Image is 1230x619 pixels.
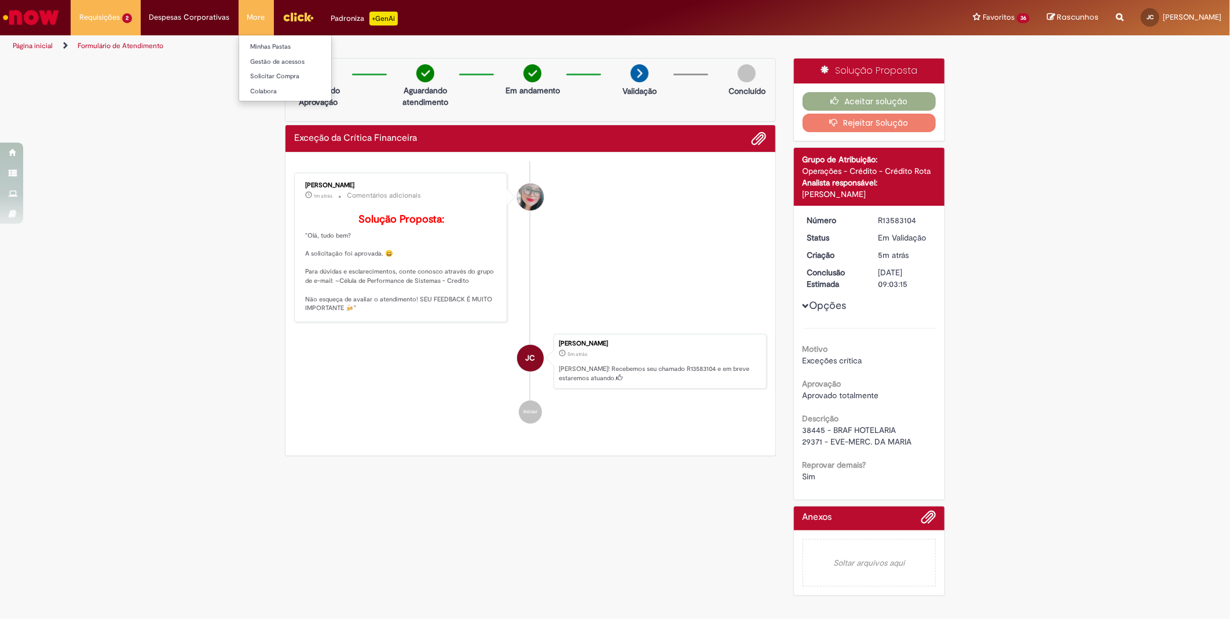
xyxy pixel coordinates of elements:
p: Aguardando atendimento [397,85,453,108]
b: Reprovar demais? [803,460,866,470]
div: Juan Gabriel Franca Canon [517,345,544,372]
small: Comentários adicionais [347,191,421,201]
dt: Criação [799,249,870,261]
div: Em Validação [878,232,932,243]
span: 5m atrás [568,351,587,358]
ul: More [239,35,332,101]
div: Franciele Fernanda Melo dos Santos [517,184,544,210]
button: Aceitar solução [803,92,936,111]
span: 2 [122,13,132,23]
ul: Histórico de tíquete [294,161,767,436]
b: Aprovação [803,378,841,389]
span: Rascunhos [1057,12,1099,23]
h2: Anexos [803,512,832,523]
em: Soltar arquivos aqui [803,539,936,587]
button: Adicionar anexos [752,131,767,146]
time: 30/09/2025 17:07:14 [314,192,332,199]
a: Minhas Pastas [239,41,367,53]
div: [PERSON_NAME] [803,188,936,200]
ul: Trilhas de página [9,35,811,57]
span: Requisições [79,12,120,23]
span: 5m atrás [878,250,909,260]
span: 1m atrás [314,192,332,199]
button: Adicionar anexos [921,509,936,530]
span: Sim [803,471,816,482]
p: Validação [623,85,657,97]
h2: Exceção da Crítica Financeira Histórico de tíquete [294,133,417,144]
div: R13583104 [878,214,932,226]
span: [PERSON_NAME] [1163,12,1221,22]
img: arrow-next.png [631,64,649,82]
a: Página inicial [13,41,53,50]
b: Solução Proposta: [358,213,444,226]
p: +GenAi [369,12,398,26]
p: [PERSON_NAME]! Recebemos seu chamado R13583104 e em breve estaremos atuando. [559,365,760,383]
a: Formulário de Atendimento [78,41,163,50]
b: Motivo [803,344,828,354]
div: Grupo de Atribuição: [803,154,936,165]
img: ServiceNow [1,6,61,29]
div: [PERSON_NAME] [559,340,760,347]
span: More [247,12,265,23]
li: Juan Gabriel Franca Canon [294,334,767,389]
div: [DATE] 09:03:15 [878,267,932,290]
div: Operações - Crédito - Crédito Rota [803,165,936,177]
img: check-circle-green.png [416,64,434,82]
div: Analista responsável: [803,177,936,188]
dt: Status [799,232,870,243]
div: [PERSON_NAME] [305,182,498,189]
button: Rejeitar Solução [803,114,936,132]
span: JC [1147,13,1154,21]
div: Solução Proposta [794,59,945,83]
span: 38445 - BRAF HOTELARIA 29371 - EVE-MERC. DA MARIA [803,425,912,447]
img: check-circle-green.png [524,64,541,82]
span: Favoritos [983,12,1015,23]
a: Colabora [239,85,367,98]
time: 30/09/2025 17:03:11 [878,250,909,260]
span: JC [525,344,535,372]
a: Rascunhos [1047,12,1099,23]
a: Solicitar Compra [239,70,367,83]
span: 36 [1017,13,1030,23]
dt: Conclusão Estimada [799,267,870,290]
p: "Olá, tudo bem? A solicitação foi aprovada. 😀 Para dúvidas e esclarecimentos, conte conosco atrav... [305,214,498,313]
a: Gestão de acessos [239,56,367,68]
span: Exceções crítica [803,355,862,366]
p: Concluído [729,85,766,97]
b: Descrição [803,413,839,424]
dt: Número [799,214,870,226]
img: img-circle-grey.png [738,64,756,82]
div: 30/09/2025 17:03:11 [878,249,932,261]
div: Padroniza [331,12,398,26]
p: Em andamento [506,85,560,96]
time: 30/09/2025 17:03:11 [568,351,587,358]
span: Aprovado totalmente [803,390,879,400]
img: click_logo_yellow_360x200.png [283,8,314,26]
span: Despesas Corporativas [149,12,230,23]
